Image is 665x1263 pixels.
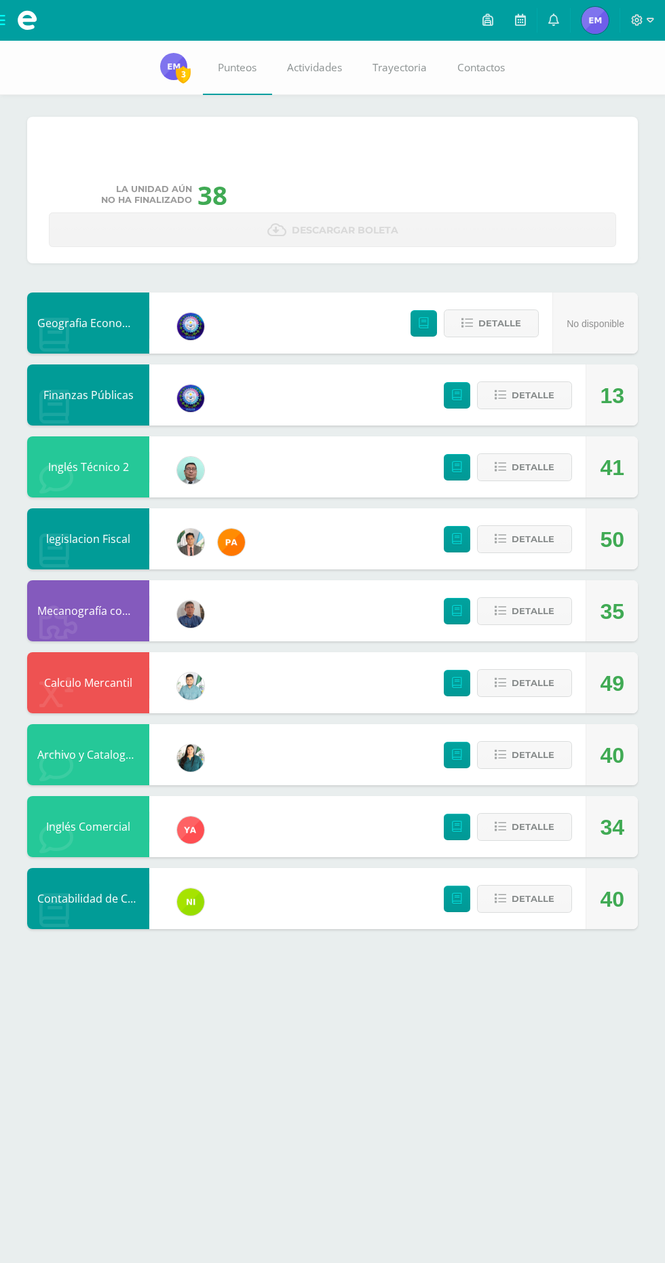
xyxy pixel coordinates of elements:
[512,814,554,840] span: Detalle
[287,60,342,75] span: Actividades
[512,742,554,768] span: Detalle
[177,313,204,340] img: 38991008722c8d66f2d85f4b768620e4.png
[477,885,572,913] button: Detalle
[177,816,204,844] img: 90ee13623fa7c5dbc2270dab131931b4.png
[27,652,149,713] div: Calculo Mercantil
[457,60,505,75] span: Contactos
[442,41,520,95] a: Contactos
[27,724,149,785] div: Archivo y Catalogacion EspIngles
[600,509,624,570] div: 50
[512,383,554,408] span: Detalle
[177,744,204,772] img: f58bb6038ea3a85f08ed05377cd67300.png
[27,436,149,497] div: Inglés Técnico 2
[600,725,624,786] div: 40
[582,7,609,34] img: 9ca8b07eed1c8b66a3dd7b5d2f85188a.png
[27,796,149,857] div: Inglés Comercial
[101,184,192,206] span: La unidad aún no ha finalizado
[477,381,572,409] button: Detalle
[477,525,572,553] button: Detalle
[177,888,204,916] img: ca60df5ae60ada09d1f93a1da4ab2e41.png
[160,53,187,80] img: 9ca8b07eed1c8b66a3dd7b5d2f85188a.png
[512,671,554,696] span: Detalle
[27,580,149,641] div: Mecanografía computarizada
[600,581,624,642] div: 35
[512,455,554,480] span: Detalle
[27,293,149,354] div: Geografia Economica
[477,669,572,697] button: Detalle
[600,797,624,858] div: 34
[203,41,272,95] a: Punteos
[176,66,191,83] span: 3
[477,597,572,625] button: Detalle
[512,599,554,624] span: Detalle
[197,177,227,212] div: 38
[27,364,149,426] div: Finanzas Públicas
[477,813,572,841] button: Detalle
[177,673,204,700] img: 3bbeeb896b161c296f86561e735fa0fc.png
[567,318,624,329] span: No disponible
[358,41,442,95] a: Trayectoria
[477,453,572,481] button: Detalle
[373,60,427,75] span: Trayectoria
[512,527,554,552] span: Detalle
[600,437,624,498] div: 41
[177,385,204,412] img: 38991008722c8d66f2d85f4b768620e4.png
[444,309,539,337] button: Detalle
[478,311,521,336] span: Detalle
[600,869,624,930] div: 40
[27,868,149,929] div: Contabilidad de Costos
[272,41,358,95] a: Actividades
[600,365,624,426] div: 13
[600,653,624,714] div: 49
[218,60,256,75] span: Punteos
[27,508,149,569] div: legislacion Fiscal
[512,886,554,911] span: Detalle
[477,741,572,769] button: Detalle
[177,529,204,556] img: d725921d36275491089fe2b95fc398a7.png
[292,214,398,247] span: Descargar boleta
[177,457,204,484] img: d4d564538211de5578f7ad7a2fdd564e.png
[177,601,204,628] img: bf66807720f313c6207fc724d78fb4d0.png
[218,529,245,556] img: 81049356b3b16f348f04480ea0cb6817.png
